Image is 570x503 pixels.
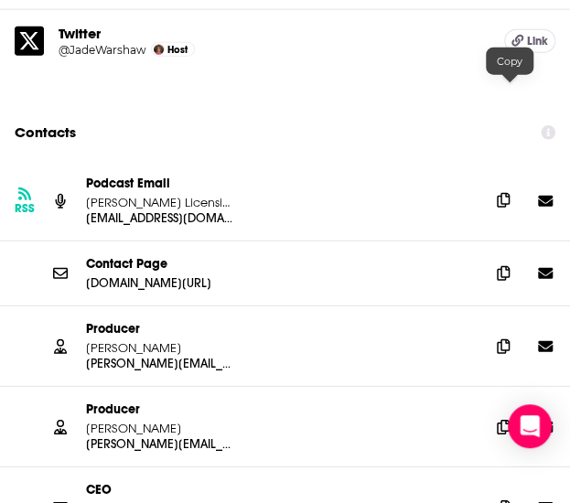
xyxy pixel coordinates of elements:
[86,256,475,272] p: Contact Page
[86,436,232,452] p: [PERSON_NAME][EMAIL_ADDRESS][PERSON_NAME][DOMAIN_NAME]
[86,401,475,417] p: Producer
[59,25,489,42] h5: Twitter
[86,340,232,356] p: [PERSON_NAME]
[527,34,548,48] span: Link
[86,275,232,291] p: [DOMAIN_NAME][URL]
[508,404,552,448] div: Open Intercom Messenger
[86,482,475,498] p: CEO
[86,421,232,436] p: [PERSON_NAME]
[59,43,146,57] a: @JadeWarshaw
[504,29,555,53] a: Link
[86,210,232,226] p: [EMAIL_ADDRESS][DOMAIN_NAME]
[486,48,533,75] div: Copy
[154,45,164,55] img: Jade Warshaw
[86,356,232,371] p: [PERSON_NAME][EMAIL_ADDRESS][PERSON_NAME][DOMAIN_NAME]
[15,201,35,216] h3: RSS
[86,195,232,210] p: [PERSON_NAME] Licensing, LLC.
[15,115,76,150] h2: Contacts
[86,321,475,337] p: Producer
[167,44,188,56] span: Host
[86,176,475,191] p: Podcast Email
